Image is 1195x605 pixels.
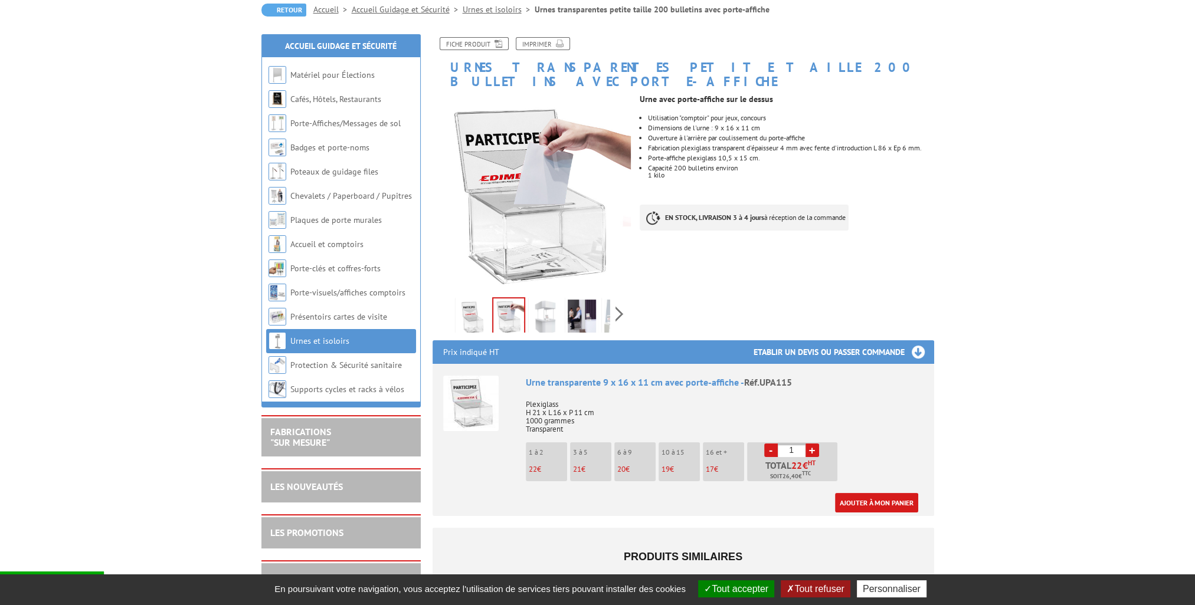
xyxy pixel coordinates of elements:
img: Porte-Affiches/Messages de sol [269,114,286,132]
a: Présentoirs cartes de visite [290,311,387,322]
a: - [764,443,778,457]
p: 1 kilo [648,172,934,179]
div: Urne transparente 9 x 16 x 11 cm avec porte-affiche - [526,376,924,389]
a: Porte-Affiches/Messages de sol [290,118,401,129]
p: € [662,465,700,474]
img: Porte-clés et coffres-forts [269,259,286,277]
p: 16 et + [706,448,744,456]
img: urnes_transparentes_petite_taille_upa115.jpg [493,298,524,335]
p: 6 à 9 [617,448,656,456]
img: Supports cycles et racks à vélos [269,380,286,398]
img: Présentoirs cartes de visite [269,308,286,325]
p: Plexiglass H 21 x L 16 x P 11 cm 1000 grammes Transparent [526,392,924,433]
a: LES PROMOTIONS [270,527,343,538]
p: € [573,465,611,474]
a: Badges et porte-noms [290,142,369,153]
li: Dimensions de l'urne : 9 x 16 x 11 cm [648,124,934,131]
button: Personnaliser (fenêtre modale) [857,580,926,597]
img: Matériel pour Élections [269,66,286,84]
strong: Urne avec porte-affiche sur le dessus [640,94,773,104]
li: Urnes transparentes petite taille 200 bulletins avec porte-affiche [535,4,770,15]
span: € [803,461,808,470]
img: Urnes et isoloirs [269,332,286,350]
a: FABRICATIONS"Sur Mesure" [270,426,331,448]
li: Utilisation "comptoir" pour jeux, concours [648,114,934,121]
a: Chevalets / Paperboard / Pupitres [290,190,412,201]
a: Retour [261,4,306,17]
p: 1 à 2 [529,448,567,456]
a: Protection & Sécurité sanitaire [290,360,402,370]
a: Imprimer [516,37,570,50]
p: € [617,465,656,474]
img: Porte-visuels/affiches comptoirs [269,284,286,301]
img: Protection & Sécurité sanitaire [269,356,286,374]
span: Soit € [770,472,811,481]
a: Poteaux de guidage files [290,166,378,177]
li: Ouverture à l'arrière par coulissement du porte-affiche [648,134,934,142]
p: € [529,465,567,474]
img: urnes_transparentes_petite_taille_upa115_4.jpg [568,300,596,336]
sup: TTC [802,470,811,476]
a: Ajouter à mon panier [835,493,918,512]
span: 26,40 [783,472,798,481]
img: Chevalets / Paperboard / Pupitres [269,187,286,205]
a: Porte-clés et coffres-forts [290,263,381,274]
span: Produits similaires [624,551,742,563]
span: 22 [791,461,803,470]
span: Réf.UPA115 [744,376,792,388]
a: Accueil Guidage et Sécurité [285,41,397,51]
span: 19 [662,464,670,474]
a: Accueil [313,4,352,15]
p: Total [750,461,837,481]
a: Urnes et isoloirs [290,336,349,346]
p: € [706,465,744,474]
img: Badges et porte-noms [269,139,286,156]
a: + [806,443,819,457]
a: Urnes et isoloirs [463,4,535,15]
span: 22 [529,464,537,474]
a: Plaques de porte murales [290,215,382,225]
p: 3 à 5 [573,448,611,456]
a: Porte-visuels/affiches comptoirs [290,287,405,298]
img: urnes_transparentes_petite_taille_upa115_3.jpg [531,300,559,336]
img: Accueil et comptoirs [269,235,286,253]
img: urnes_transparentes_petite_taille_upa115_5.jpg [604,300,633,336]
p: à réception de la commande [640,205,849,231]
img: Poteaux de guidage files [269,163,286,180]
p: 10 à 15 [662,448,700,456]
span: Next [614,304,625,324]
a: Accueil et comptoirs [290,239,364,249]
img: Cafés, Hôtels, Restaurants [269,90,286,108]
a: Supports cycles et racks à vélos [290,384,404,394]
h1: Urnes transparentes petite taille 200 bulletins avec porte-affiche [424,37,943,88]
a: Accueil Guidage et Sécurité [352,4,463,15]
a: Cafés, Hôtels, Restaurants [290,94,381,104]
li: Porte-affiche plexiglass 10,5 x 15 cm. [648,154,934,162]
span: 21 [573,464,581,474]
h3: Etablir un devis ou passer commande [754,340,934,364]
sup: HT [808,459,816,467]
img: urnes_et_isoloirs_upa115_1.jpg [458,300,486,336]
a: LES NOUVEAUTÉS [270,481,343,492]
a: Matériel pour Élections [290,70,375,80]
button: Tout accepter [698,580,774,597]
button: Tout refuser [781,580,850,597]
span: 20 [617,464,626,474]
p: Prix indiqué HT [443,340,499,364]
span: 17 [706,464,714,474]
a: DESTOCKAGE [270,573,325,584]
img: Plaques de porte murales [269,211,286,229]
span: En poursuivant votre navigation, vous acceptez l'utilisation de services tiers pouvant installer ... [269,584,692,594]
strong: EN STOCK, LIVRAISON 3 à 4 jours [665,213,764,222]
li: Fabrication plexiglass transparent d'épaisseur 4 mm avec fente d'introduction L 86 x Ep 6 mm. [648,144,934,152]
p: Capacité 200 bulletins environ [648,165,934,172]
a: Fiche produit [440,37,509,50]
img: urnes_transparentes_petite_taille_upa115.jpg [433,94,631,293]
img: Urne transparente 9 x 16 x 11 cm avec porte-affiche [443,376,499,431]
